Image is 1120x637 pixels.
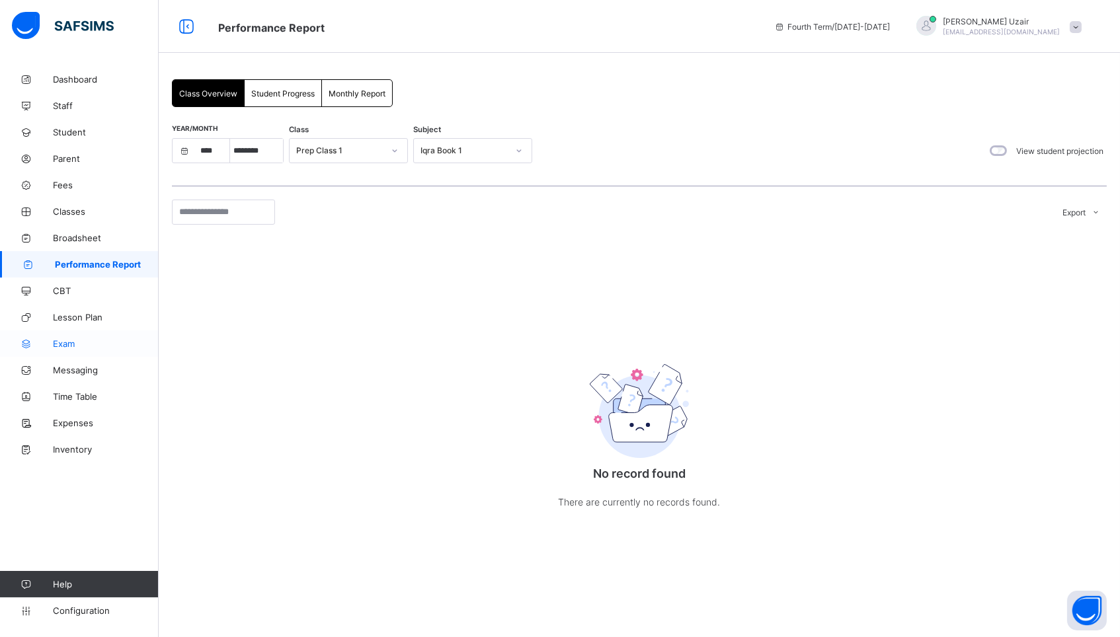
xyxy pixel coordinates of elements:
[53,233,159,243] span: Broadsheet
[53,180,159,190] span: Fees
[1062,207,1086,217] span: Export
[53,127,159,137] span: Student
[55,259,159,270] span: Performance Report
[1067,591,1107,630] button: Open asap
[53,312,159,322] span: Lesson Plan
[590,364,689,457] img: emptyFolder.c0dd6c77127a4b698b748a2c71dfa8de.svg
[53,418,159,428] span: Expenses
[903,16,1088,38] div: SheikhUzair
[53,605,158,616] span: Configuration
[943,28,1060,36] span: [EMAIL_ADDRESS][DOMAIN_NAME]
[289,125,309,134] span: Class
[329,89,385,98] span: Monthly Report
[53,153,159,164] span: Parent
[420,146,508,156] div: Iqra Book 1
[218,21,325,34] span: Broadsheet
[53,391,159,402] span: Time Table
[53,206,159,217] span: Classes
[53,285,159,296] span: CBT
[53,338,159,349] span: Exam
[413,125,441,134] span: Subject
[507,328,772,536] div: No record found
[507,494,772,510] p: There are currently no records found.
[53,100,159,111] span: Staff
[53,444,159,455] span: Inventory
[179,89,237,98] span: Class Overview
[507,467,772,480] p: No record found
[251,89,315,98] span: Student Progress
[296,146,383,156] div: Prep Class 1
[774,22,890,32] span: session/term information
[172,124,218,132] span: Year/Month
[943,17,1060,26] span: [PERSON_NAME] Uzair
[1016,146,1103,156] label: View student projection
[53,579,158,589] span: Help
[53,365,159,375] span: Messaging
[53,74,159,85] span: Dashboard
[12,12,114,40] img: safsims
